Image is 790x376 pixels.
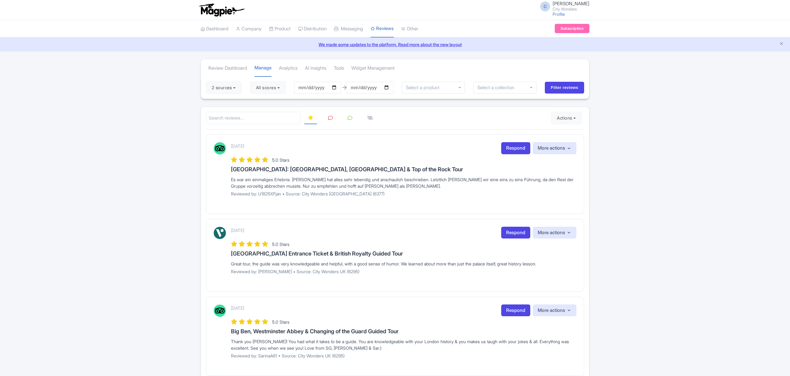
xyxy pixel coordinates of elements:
a: Other [401,20,418,37]
button: Close announcement [779,41,784,48]
span: C [540,2,550,11]
span: [PERSON_NAME] [553,1,589,7]
a: Review Dashboard [208,60,247,77]
a: Respond [501,227,530,239]
a: Subscription [555,24,589,33]
p: [DATE] [231,305,244,311]
span: 5.0 Stars [272,157,289,163]
h3: [GEOGRAPHIC_DATA]: [GEOGRAPHIC_DATA], [GEOGRAPHIC_DATA] & Top of the Rock Tour [231,166,576,173]
a: Profile [553,11,565,17]
input: Search reviews... [206,112,301,125]
p: Reviewed by: SarinaA61 • Source: City Wonders UK (6295) [231,352,576,359]
button: Actions [551,112,582,124]
a: AI Insights [305,60,326,77]
img: logo-ab69f6fb50320c5b225c76a69d11143b.png [197,3,245,17]
a: C [PERSON_NAME] City Wonders [536,1,589,11]
p: Reviewed by: U1825XFjan • Source: City Wonders [GEOGRAPHIC_DATA] (6377) [231,190,576,197]
p: Reviewed by: [PERSON_NAME] • Source: City Wonders UK (6295) [231,268,576,275]
a: Widget Management [351,60,395,77]
p: [DATE] [231,143,244,149]
a: Reviews [371,20,394,38]
a: Messaging [334,20,363,37]
h3: Big Ben, Westminster Abbey & Changing of the Guard Guided Tour [231,328,576,334]
h3: [GEOGRAPHIC_DATA] Entrance Ticket & British Royalty Guided Tour [231,251,576,257]
a: Tools [334,60,344,77]
button: More actions [533,304,576,317]
img: Viator Logo [214,227,226,239]
a: Respond [501,304,530,317]
span: 5.0 Stars [272,242,289,247]
a: Manage [254,59,271,77]
a: Company [236,20,262,37]
a: We made some updates to the platform. Read more about the new layout [4,41,786,48]
img: Tripadvisor Logo [214,142,226,155]
a: Analytics [279,60,297,77]
span: 5.0 Stars [272,319,289,325]
a: Distribution [298,20,327,37]
small: City Wonders [553,7,589,11]
a: Respond [501,142,530,154]
div: Great tour, the guide was very knowledgeable and helpful, with a good sense of humor. We learned ... [231,260,576,267]
input: Select a product [406,85,443,90]
button: More actions [533,142,576,154]
button: All scores [250,81,286,94]
input: Select a collection [477,85,519,90]
div: Es war ein einmaliges Erlebnis. [PERSON_NAME] hat alles sehr lebendig und anschaulich beschrieben... [231,176,576,189]
img: Tripadvisor Logo [214,304,226,317]
button: More actions [533,227,576,239]
p: [DATE] [231,227,244,234]
button: 2 sources [206,81,241,94]
a: Product [269,20,291,37]
div: Thank you [PERSON_NAME]! You had what it takes to be a guide. You are knowledgeable with your Lon... [231,338,576,351]
a: Dashboard [201,20,228,37]
input: Filter reviews [545,82,584,94]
